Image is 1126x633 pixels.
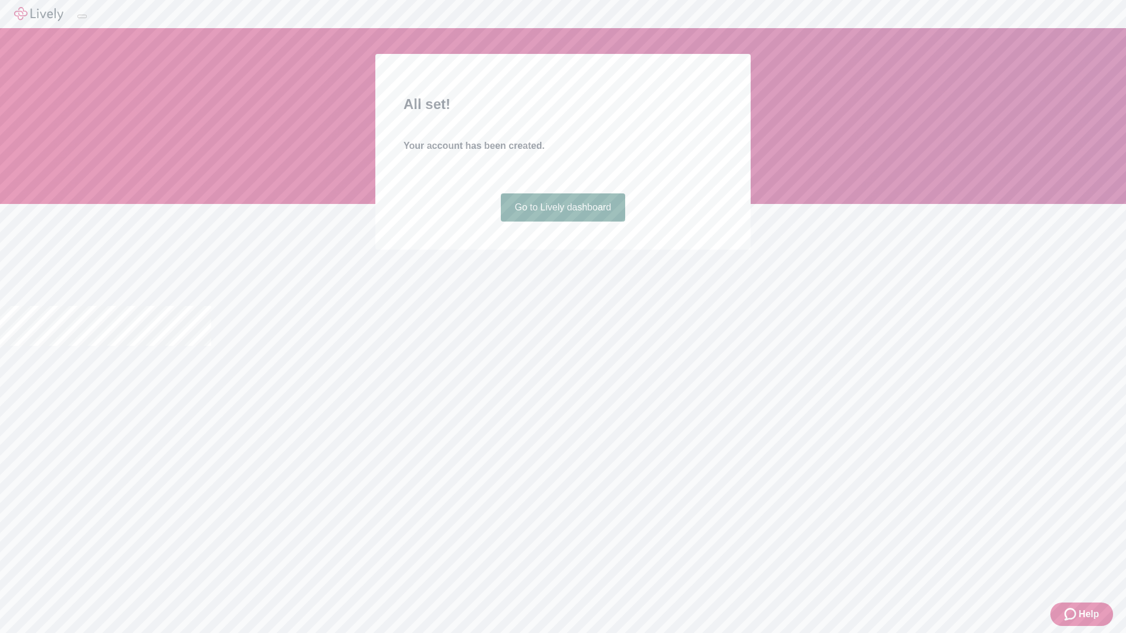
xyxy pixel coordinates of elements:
[501,193,626,222] a: Go to Lively dashboard
[1078,607,1099,621] span: Help
[1064,607,1078,621] svg: Zendesk support icon
[1050,603,1113,626] button: Zendesk support iconHelp
[77,15,87,18] button: Log out
[403,139,723,153] h4: Your account has been created.
[403,94,723,115] h2: All set!
[14,7,63,21] img: Lively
